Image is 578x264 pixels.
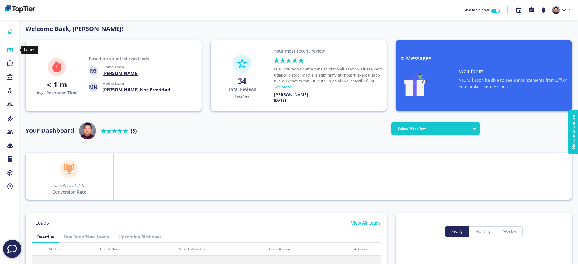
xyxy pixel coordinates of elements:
[274,66,382,84] p: LOR Ipsumdo sit ame cons adipiscin eli 3 seddo. Eius te incid utlabor 1 etdol mag, al e adminimv ...
[552,6,560,14] img: e310ebdf-1855-410b-9d61-d1abdff0f2ad-637831748356285317.png
[102,70,139,76] h4: [PERSON_NAME]
[459,69,567,74] h4: Wait for it!
[26,126,74,135] p: Your Dashboard
[459,77,567,90] p: You will soon be able to see announcements from Effi or your broker business here.
[274,91,308,98] p: [PERSON_NAME]
[469,226,497,237] button: monthly
[497,226,523,237] button: weekly
[400,55,567,62] h3: Messages
[102,81,124,86] span: Home Loan
[47,79,67,90] strong: < 1 m
[354,246,377,252] div: Actions
[178,246,262,252] div: Next Follow Up
[89,56,149,62] p: Based on your last two leads
[59,231,114,242] a: Due Soon/New Leads
[21,46,38,54] div: Leads
[79,122,96,139] img: user
[269,246,347,252] div: Loan Amount
[89,83,98,92] span: MN
[100,246,171,252] div: Client Name
[36,90,78,96] p: Avg. Response Time
[32,219,53,226] p: Leads
[49,246,93,252] div: Status
[32,243,45,256] th: Overdue Icon
[234,94,250,99] span: 1 Hidden
[391,122,480,135] button: Select Workflow
[114,231,166,242] a: Upcoming Birthdays
[351,220,381,226] p: View All Leads
[274,84,291,90] a: See More
[228,86,256,92] p: Total Reviews
[131,128,137,134] b: (5)
[5,2,39,9] span: Resource Centre
[52,189,86,195] p: Conversion Rate
[445,226,469,237] button: yearly
[400,69,430,96] img: gift
[5,5,35,13] img: bd260d39-06d4-48c8-91ce-4964555bf2e4-638900413960370303.png
[238,76,246,86] strong: 34
[26,24,387,33] p: Welcome Back, [PERSON_NAME]!
[274,48,325,54] p: Your most recent review
[465,7,489,12] span: Available now
[32,231,59,242] a: Overdue
[102,64,124,70] span: Home Loan
[274,98,286,103] p: [DATE]
[102,87,170,93] h4: [PERSON_NAME] Not Provided
[89,66,98,75] span: RG
[54,183,85,188] span: no sufficient data
[351,220,381,231] a: View All Leads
